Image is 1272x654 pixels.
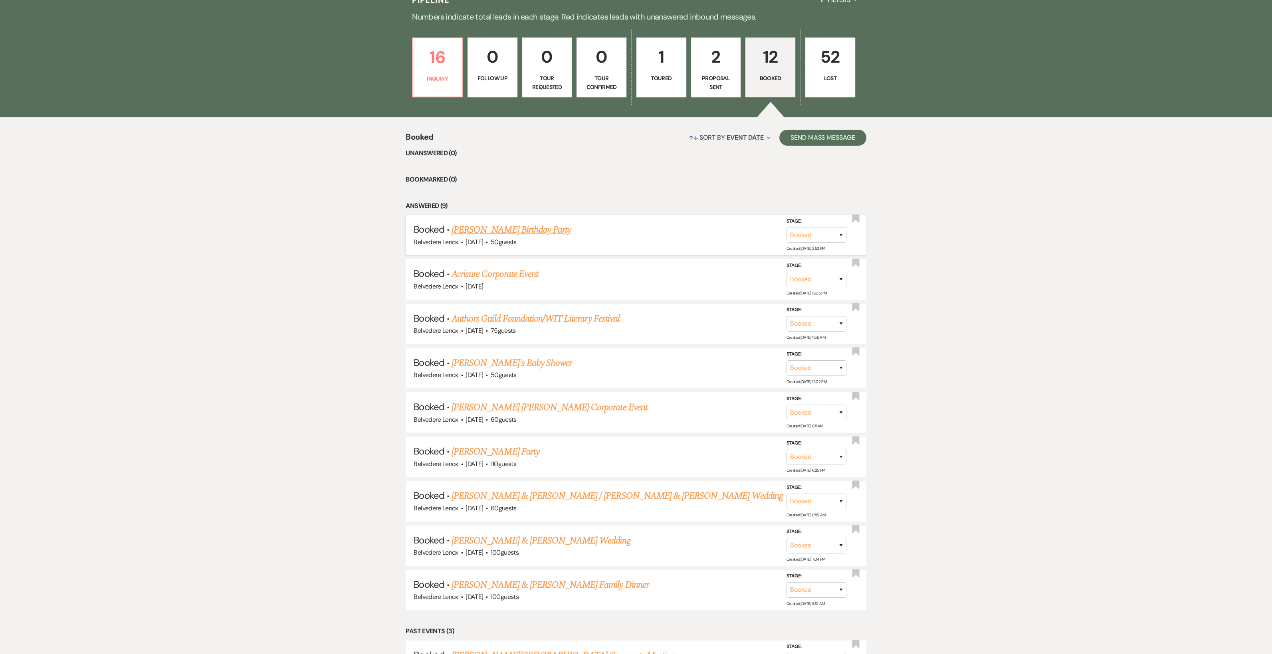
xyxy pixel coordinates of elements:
span: [DATE] [466,415,483,424]
span: Created: [DATE] 6:25 PM [787,468,825,473]
span: Created: [DATE] 2:53 PM [787,246,825,251]
span: Created: [DATE] 7:04 PM [787,557,825,562]
span: 50 guests [491,371,517,379]
label: Stage: [787,261,846,270]
p: 2 [696,43,736,70]
span: Booked [414,223,444,235]
span: Belvedere Lenox [414,548,458,557]
span: [DATE] [466,371,483,379]
a: 16Inquiry [412,38,463,97]
span: 60 guests [491,415,517,424]
a: 0Tour Requested [522,38,572,97]
p: Inquiry [418,74,457,83]
span: [DATE] [466,504,483,512]
li: Unanswered (0) [406,148,866,158]
span: Booked [414,534,444,546]
span: [DATE] [466,238,483,246]
span: Belvedere Lenox [414,504,458,512]
button: Sort By Event Date [686,127,773,148]
a: [PERSON_NAME] [PERSON_NAME] Corporate Event [452,400,648,415]
span: Created: [DATE] 11:55 AM [787,335,825,340]
li: Bookmarked (0) [406,174,866,185]
a: [PERSON_NAME] Birthday Party [452,223,571,237]
span: ↑↓ [689,133,698,142]
span: 100 guests [491,593,519,601]
span: Booked [414,312,444,324]
p: 0 [473,43,512,70]
span: 60 guests [491,504,517,512]
p: Booked [751,74,790,83]
a: 12Booked [745,38,795,97]
label: Stage: [787,439,846,448]
span: 100 guests [491,548,519,557]
span: Created: [DATE] 8:11 AM [787,423,823,429]
span: Booked [406,131,433,148]
span: Belvedere Lenox [414,593,458,601]
p: 52 [810,43,850,70]
p: Proposal Sent [696,74,736,92]
a: 0Tour Confirmed [577,38,626,97]
a: [PERSON_NAME] & [PERSON_NAME] / [PERSON_NAME] & [PERSON_NAME] Wedding [452,489,783,503]
a: 2Proposal Sent [691,38,741,97]
p: 12 [751,43,790,70]
span: Booked [414,267,444,280]
label: Stage: [787,350,846,359]
a: [PERSON_NAME]'s Baby Shower [452,356,572,370]
span: [DATE] [466,548,483,557]
span: 75 guests [491,326,516,335]
span: Booked [414,401,444,413]
li: Answered (9) [406,201,866,211]
span: Created: [DATE] 8:10 AM [787,601,825,606]
a: Authors Guild Foundation/WIT Literary Festival [452,312,620,326]
span: Created: [DATE] 12:05 PM [787,290,826,296]
label: Stage: [787,394,846,403]
span: [DATE] [466,593,483,601]
span: Booked [414,445,444,457]
a: 1Toured [636,38,686,97]
label: Stage: [787,306,846,314]
span: [DATE] [466,282,483,290]
span: Belvedere Lenox [414,415,458,424]
span: [DATE] [466,326,483,335]
a: [PERSON_NAME] & [PERSON_NAME] Family Dinner [452,578,649,592]
span: Created: [DATE] 8:59 AM [787,512,826,517]
a: 52Lost [805,38,855,97]
span: [DATE] [466,460,483,468]
p: 0 [527,43,567,70]
span: Belvedere Lenox [414,282,458,290]
p: 0 [582,43,621,70]
span: 50 guests [491,238,517,246]
label: Stage: [787,483,846,492]
button: Send Mass Message [779,130,866,146]
a: [PERSON_NAME] Party [452,445,539,459]
p: Numbers indicate total leads in each stage. Red indicates leads with unanswered inbound messages. [349,10,923,23]
p: Follow Up [473,74,512,83]
label: Stage: [787,642,846,651]
span: Belvedere Lenox [414,326,458,335]
p: Toured [642,74,681,83]
a: Acrisure Corporate Event [452,267,538,281]
span: Booked [414,356,444,369]
span: Booked [414,578,444,591]
span: Belvedere Lenox [414,460,458,468]
span: Belvedere Lenox [414,238,458,246]
p: Tour Requested [527,74,567,92]
label: Stage: [787,217,846,226]
p: 1 [642,43,681,70]
p: Lost [810,74,850,83]
label: Stage: [787,572,846,581]
span: 110 guests [491,460,516,468]
span: Created: [DATE] 12:02 PM [787,379,826,384]
a: 0Follow Up [468,38,517,97]
span: Event Date [727,133,764,142]
li: Past Events (3) [406,626,866,636]
span: Belvedere Lenox [414,371,458,379]
span: Booked [414,489,444,502]
p: Tour Confirmed [582,74,621,92]
label: Stage: [787,528,846,536]
a: [PERSON_NAME] & [PERSON_NAME] Wedding [452,533,630,548]
p: 16 [418,44,457,71]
